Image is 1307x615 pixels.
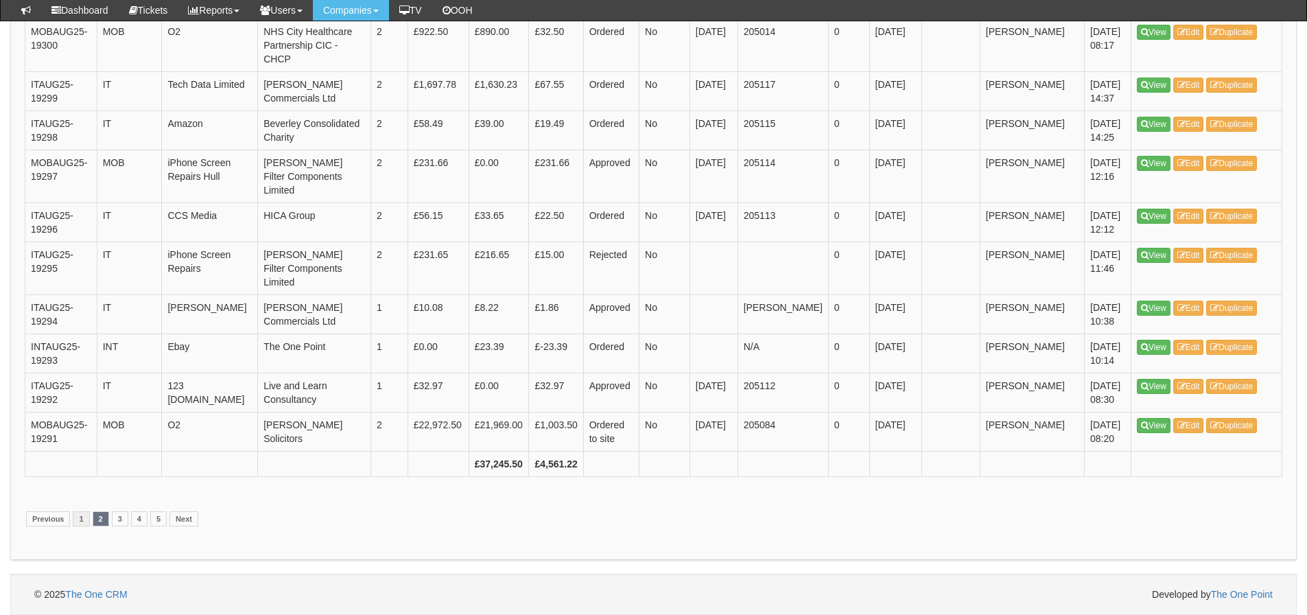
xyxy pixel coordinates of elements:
a: View [1137,418,1170,433]
td: MOB [97,19,162,71]
td: £8.22 [469,294,529,334]
a: View [1137,156,1170,171]
a: View [1137,379,1170,394]
td: [DATE] [869,242,921,294]
td: iPhone Screen Repairs [162,242,258,294]
td: [PERSON_NAME] Commercials Ltd [258,71,371,111]
td: 123 [DOMAIN_NAME] [162,373,258,412]
td: 1 [371,334,408,373]
td: Rejected [583,242,639,294]
td: MOB [97,150,162,202]
a: View [1137,248,1170,263]
td: IT [97,202,162,242]
td: ITAUG25-19294 [25,294,97,334]
td: 2 [371,242,408,294]
a: Duplicate [1206,248,1257,263]
td: £58.49 [408,111,469,150]
span: © 2025 [34,589,128,600]
td: Ordered [583,71,639,111]
td: [DATE] [690,19,738,71]
td: [DATE] [869,202,921,242]
td: [DATE] 14:25 [1085,111,1131,150]
a: Next [169,511,198,526]
td: INTAUG25-19293 [25,334,97,373]
a: 1 [73,511,89,526]
td: ITAUG25-19299 [25,71,97,111]
td: [PERSON_NAME] Filter Components Limited [258,150,371,202]
td: Ordered [583,111,639,150]
th: £37,245.50 [469,451,529,476]
a: Previous [26,511,70,526]
span: 2 [93,511,109,526]
td: 2 [371,71,408,111]
td: £67.55 [529,71,583,111]
td: HICA Group [258,202,371,242]
td: [DATE] [869,19,921,71]
td: £32.50 [529,19,583,71]
a: View [1137,340,1170,355]
td: 0 [828,111,869,150]
a: Edit [1173,248,1204,263]
td: O2 [162,19,258,71]
td: O2 [162,412,258,451]
td: No [639,111,690,150]
td: [PERSON_NAME] [980,294,1084,334]
td: Ebay [162,334,258,373]
td: [PERSON_NAME] [980,71,1084,111]
td: The One Point [258,334,371,373]
td: INT [97,334,162,373]
td: [DATE] 14:37 [1085,71,1131,111]
td: 0 [828,334,869,373]
td: ITAUG25-19298 [25,111,97,150]
a: Duplicate [1206,301,1257,316]
td: iPhone Screen Repairs Hull [162,150,258,202]
td: £890.00 [469,19,529,71]
td: [DATE] [690,71,738,111]
td: [DATE] 08:20 [1085,412,1131,451]
td: 0 [828,242,869,294]
td: [PERSON_NAME] [980,150,1084,202]
td: £22.50 [529,202,583,242]
td: 0 [828,412,869,451]
td: [PERSON_NAME] [980,242,1084,294]
td: 0 [828,150,869,202]
td: 2 [371,111,408,150]
td: £-23.39 [529,334,583,373]
td: NHS City Healthcare Partnership CIC - CHCP [258,19,371,71]
a: Duplicate [1206,340,1257,355]
td: [DATE] [690,412,738,451]
a: Duplicate [1206,209,1257,224]
a: 4 [131,511,148,526]
span: Developed by [1152,588,1273,601]
td: [DATE] 08:17 [1085,19,1131,71]
td: No [639,19,690,71]
td: [PERSON_NAME] [980,412,1084,451]
td: No [639,71,690,111]
td: [DATE] 10:38 [1085,294,1131,334]
a: Edit [1173,209,1204,224]
a: 5 [150,511,167,526]
a: Edit [1173,25,1204,40]
a: Duplicate [1206,78,1257,93]
td: No [639,202,690,242]
td: £32.97 [408,373,469,412]
td: MOBAUG25-19297 [25,150,97,202]
td: 1 [371,373,408,412]
td: [DATE] [869,334,921,373]
td: No [639,334,690,373]
td: [DATE] 10:14 [1085,334,1131,373]
td: 205084 [738,412,828,451]
td: No [639,373,690,412]
td: [DATE] 08:30 [1085,373,1131,412]
td: 2 [371,150,408,202]
td: Beverley Consolidated Charity [258,111,371,150]
td: 205113 [738,202,828,242]
td: ITAUG25-19296 [25,202,97,242]
td: £1,630.23 [469,71,529,111]
td: £33.65 [469,202,529,242]
td: CCS Media [162,202,258,242]
td: [DATE] [690,202,738,242]
td: [PERSON_NAME] [980,111,1084,150]
a: Edit [1173,340,1204,355]
td: Tech Data Limited [162,71,258,111]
